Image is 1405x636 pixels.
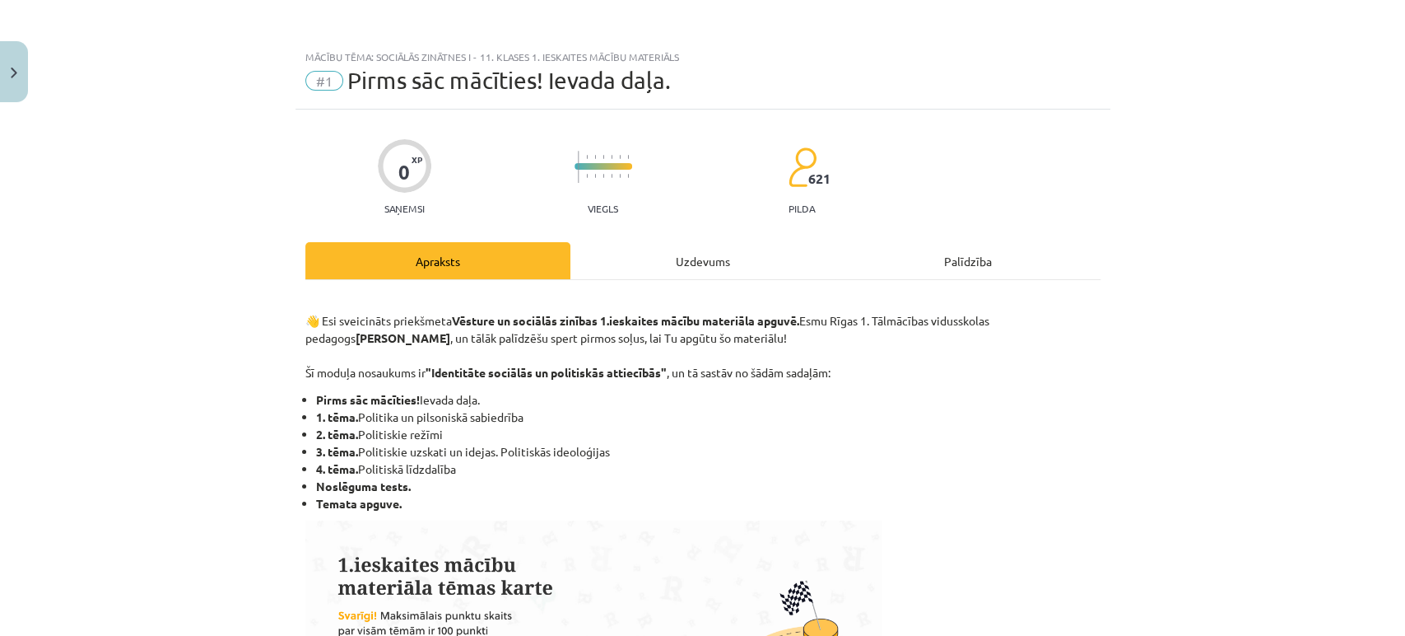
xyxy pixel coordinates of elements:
img: icon-short-line-57e1e144782c952c97e751825c79c345078a6d821885a25fce030b3d8c18986b.svg [602,155,604,159]
p: Saņemsi [378,203,431,214]
li: Politika un pilsoniskā sabiedrība [316,409,1100,426]
strong: Vēsture un sociālās zinības 1.ieskaites mācību materiāla apguvē. [452,313,799,328]
li: Politiskie uzskati un idejas. Politiskās ideoloģijas [316,443,1100,461]
img: icon-short-line-57e1e144782c952c97e751825c79c345078a6d821885a25fce030b3d8c18986b.svg [611,174,612,178]
div: Apraksts [305,242,570,279]
strong: 3. tēma. [316,444,358,459]
li: Ievada daļa. [316,391,1100,409]
span: XP [412,155,422,164]
img: icon-short-line-57e1e144782c952c97e751825c79c345078a6d821885a25fce030b3d8c18986b.svg [627,174,629,178]
img: icon-short-line-57e1e144782c952c97e751825c79c345078a6d821885a25fce030b3d8c18986b.svg [586,155,588,159]
img: icon-short-line-57e1e144782c952c97e751825c79c345078a6d821885a25fce030b3d8c18986b.svg [586,174,588,178]
img: icon-close-lesson-0947bae3869378f0d4975bcd49f059093ad1ed9edebbc8119c70593378902aed.svg [11,68,17,78]
strong: 4. tēma. [316,461,358,476]
strong: Pirms sāc mācīties! [316,392,420,407]
strong: 1. tēma. [316,409,358,424]
img: icon-short-line-57e1e144782c952c97e751825c79c345078a6d821885a25fce030b3d8c18986b.svg [594,174,596,178]
li: Politiskā līdzdalība [316,461,1100,478]
img: icon-short-line-57e1e144782c952c97e751825c79c345078a6d821885a25fce030b3d8c18986b.svg [602,174,604,178]
div: 0 [398,161,410,184]
img: icon-short-line-57e1e144782c952c97e751825c79c345078a6d821885a25fce030b3d8c18986b.svg [611,155,612,159]
span: 621 [808,171,830,186]
div: Palīdzība [835,242,1100,279]
img: icon-short-line-57e1e144782c952c97e751825c79c345078a6d821885a25fce030b3d8c18986b.svg [619,155,621,159]
img: students-c634bb4e5e11cddfef0936a35e636f08e4e9abd3cc4e673bd6f9a4125e45ecb1.svg [788,147,816,188]
span: #1 [305,71,343,91]
li: Politiskie režīmi [316,426,1100,443]
img: icon-long-line-d9ea69661e0d244f92f715978eff75569469978d946b2353a9bb055b3ed8787d.svg [578,151,579,183]
strong: [PERSON_NAME] [356,330,450,345]
img: icon-short-line-57e1e144782c952c97e751825c79c345078a6d821885a25fce030b3d8c18986b.svg [619,174,621,178]
p: 👋 Esi sveicināts priekšmeta Esmu Rīgas 1. Tālmācības vidusskolas pedagogs , un tālāk palīdzēšu sp... [305,295,1100,381]
strong: "Identitāte sociālās un politiskās attiecībās" [426,365,667,380]
img: icon-short-line-57e1e144782c952c97e751825c79c345078a6d821885a25fce030b3d8c18986b.svg [594,155,596,159]
div: Mācību tēma: Sociālās zinātnes i - 11. klases 1. ieskaites mācību materiāls [305,51,1100,63]
p: pilda [789,203,815,214]
img: icon-short-line-57e1e144782c952c97e751825c79c345078a6d821885a25fce030b3d8c18986b.svg [627,155,629,159]
strong: 2. tēma. [316,427,358,442]
strong: Temata apguve. [316,496,402,511]
div: Uzdevums [570,242,835,279]
strong: Noslēguma tests. [316,479,411,493]
p: Viegls [588,203,618,214]
span: Pirms sāc mācīties! Ievada daļa. [347,67,671,94]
